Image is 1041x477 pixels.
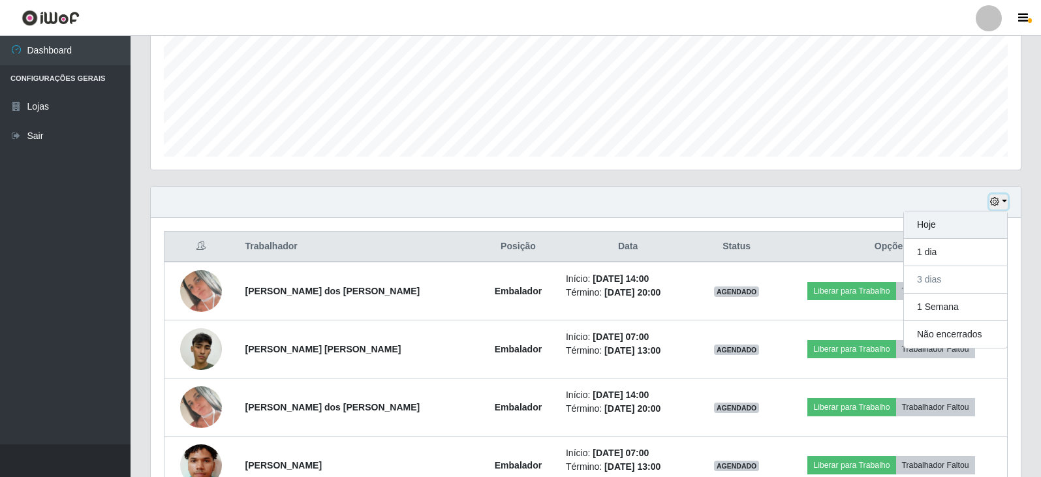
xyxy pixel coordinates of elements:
strong: Embalador [495,344,542,354]
li: Término: [566,460,690,474]
button: Trabalhador Faltou [896,282,975,300]
time: [DATE] 14:00 [593,390,649,400]
li: Início: [566,388,690,402]
time: [DATE] 13:00 [604,461,660,472]
strong: [PERSON_NAME] dos [PERSON_NAME] [245,402,420,412]
th: Trabalhador [238,232,478,262]
button: Trabalhador Faltou [896,340,975,358]
button: 1 Semana [904,294,1007,321]
img: 1754606528213.jpeg [180,270,222,312]
li: Início: [566,330,690,344]
li: Término: [566,344,690,358]
button: Não encerrados [904,321,1007,348]
button: 1 dia [904,239,1007,266]
strong: Embalador [495,402,542,412]
img: CoreUI Logo [22,10,80,26]
time: [DATE] 20:00 [604,403,660,414]
img: 1754606528213.jpeg [180,386,222,428]
button: Trabalhador Faltou [896,398,975,416]
strong: [PERSON_NAME] [245,460,322,470]
strong: Embalador [495,286,542,296]
button: Hoje [904,211,1007,239]
time: [DATE] 07:00 [593,448,649,458]
img: 1752535876066.jpeg [180,321,222,377]
th: Opções [775,232,1008,262]
button: Liberar para Trabalho [807,398,895,416]
button: 3 dias [904,266,1007,294]
time: [DATE] 07:00 [593,331,649,342]
li: Término: [566,402,690,416]
button: Trabalhador Faltou [896,456,975,474]
li: Término: [566,286,690,300]
strong: [PERSON_NAME] dos [PERSON_NAME] [245,286,420,296]
span: AGENDADO [714,345,760,355]
span: AGENDADO [714,286,760,297]
th: Posição [478,232,558,262]
span: AGENDADO [714,403,760,413]
button: Liberar para Trabalho [807,456,895,474]
strong: [PERSON_NAME] [PERSON_NAME] [245,344,401,354]
time: [DATE] 14:00 [593,273,649,284]
li: Início: [566,446,690,460]
button: Liberar para Trabalho [807,340,895,358]
time: [DATE] 20:00 [604,287,660,298]
th: Status [698,232,775,262]
strong: Embalador [495,460,542,470]
th: Data [558,232,698,262]
span: AGENDADO [714,461,760,471]
li: Início: [566,272,690,286]
button: Liberar para Trabalho [807,282,895,300]
time: [DATE] 13:00 [604,345,660,356]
